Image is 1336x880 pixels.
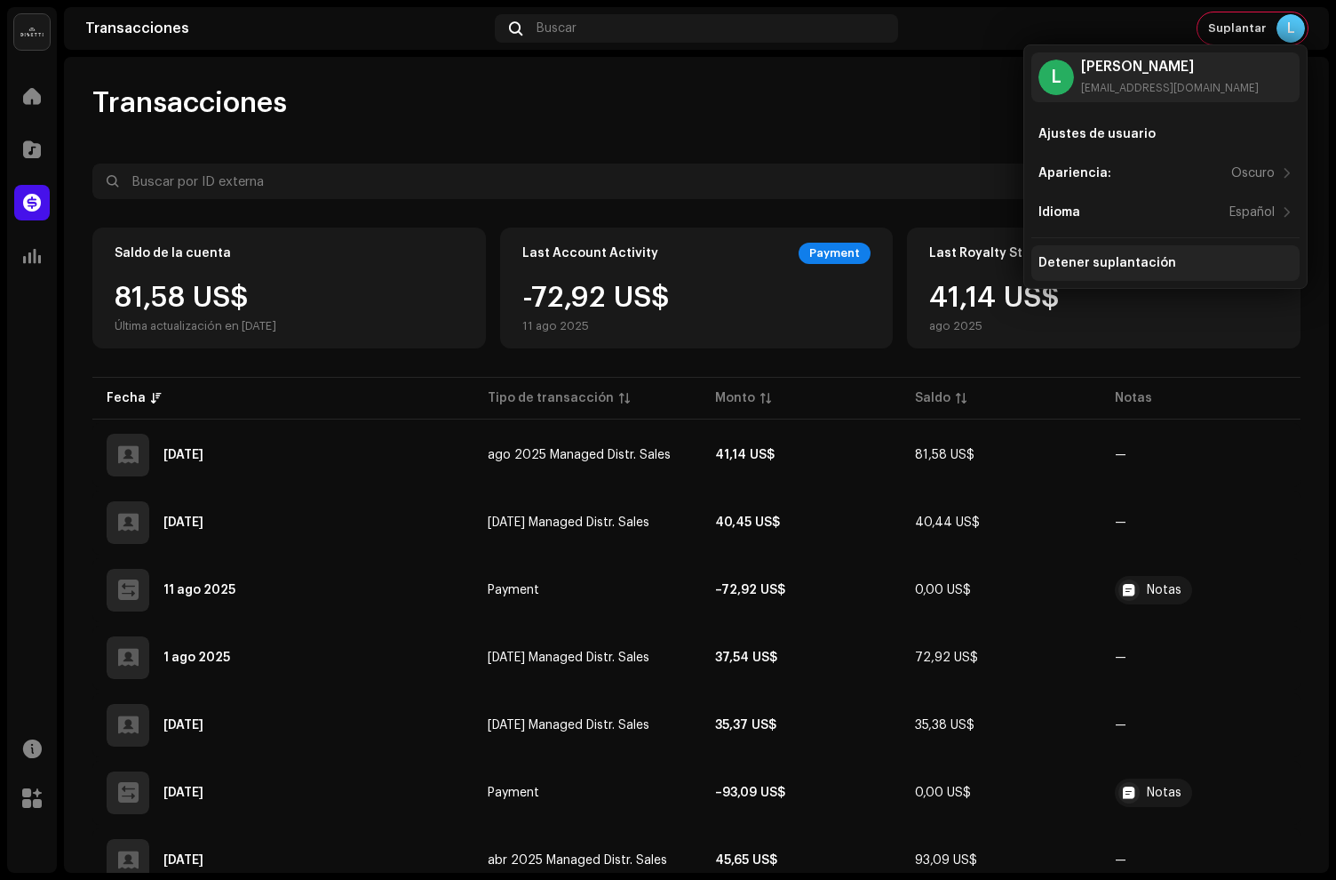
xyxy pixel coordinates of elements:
[1115,516,1126,529] re-a-table-badge: —
[1147,584,1181,596] div: Notas
[163,652,230,664] div: 1 ago 2025
[715,652,777,664] strong: 37,54 US$
[1031,195,1300,230] re-m-nav-item: Idioma
[92,164,1087,199] input: Buscar por ID externa
[163,516,203,529] div: 2 sept 2025
[915,787,971,799] span: 0,00 US$
[715,516,780,529] strong: 40,45 US$
[107,389,146,407] div: Fecha
[537,21,577,36] span: Buscar
[1031,116,1300,152] re-m-nav-item: Ajustes de usuario
[85,21,488,36] div: Transacciones
[1031,156,1300,191] re-m-nav-item: Apariencia:
[163,719,203,732] div: 3 jul 2025
[915,719,974,732] span: 35,38 US$
[915,389,950,407] div: Saldo
[1115,449,1126,461] re-a-table-badge: —
[488,787,539,799] span: Payment
[715,389,755,407] div: Monto
[488,516,649,529] span: jul 2025 Managed Distr. Sales
[522,246,658,260] div: Last Account Activity
[115,246,231,260] div: Saldo de la cuenta
[1038,166,1111,180] div: Apariencia:
[715,719,776,732] strong: 35,37 US$
[1081,81,1259,95] div: [EMAIL_ADDRESS][DOMAIN_NAME]
[1115,719,1126,732] re-a-table-badge: —
[488,584,539,596] span: Payment
[488,719,649,732] span: may 2025 Managed Distr. Sales
[14,14,50,50] img: 02a7c2d3-3c89-4098-b12f-2ff2945c95ee
[715,449,775,461] strong: 41,14 US$
[1038,205,1080,220] div: Idioma
[929,319,1060,333] div: ago 2025
[715,787,785,799] strong: –93,09 US$
[115,319,276,333] div: Última actualización en [DATE]
[1115,576,1286,604] span: TRM $3.900 -
[1147,787,1181,799] div: Notas
[1038,60,1074,95] div: L
[1038,127,1156,141] div: Ajustes de usuario
[1208,21,1266,36] span: Suplantar
[1276,14,1305,43] div: L
[915,449,974,461] span: 81,58 US$
[522,319,670,333] div: 11 ago 2025
[1038,256,1176,270] div: Detener suplantación
[488,652,649,664] span: jun 2025 Managed Distr. Sales
[163,787,203,799] div: 10 jun 2025
[1081,60,1259,74] div: [PERSON_NAME]
[1229,205,1275,220] div: Español
[1115,854,1126,867] re-a-table-badge: —
[915,584,971,596] span: 0,00 US$
[915,516,980,529] span: 40,44 US$
[799,243,871,264] div: Payment
[1115,652,1126,664] re-a-table-badge: —
[715,584,785,596] strong: –72,92 US$
[488,854,667,867] span: abr 2025 Managed Distr. Sales
[915,652,978,664] span: 72,92 US$
[915,854,977,867] span: 93,09 US$
[163,449,203,461] div: 2 oct 2025
[163,854,203,867] div: 1 jun 2025
[929,246,1076,260] div: Last Royalty Statement
[715,854,777,867] strong: 45,65 US$
[92,85,287,121] span: Transacciones
[1115,779,1286,807] span: TRM $3.992
[488,389,614,407] div: Tipo de transacción
[1231,166,1275,180] div: Oscuro
[488,449,671,461] span: ago 2025 Managed Distr. Sales
[1031,245,1300,281] re-m-nav-item: Detener suplantación
[163,584,235,596] div: 11 ago 2025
